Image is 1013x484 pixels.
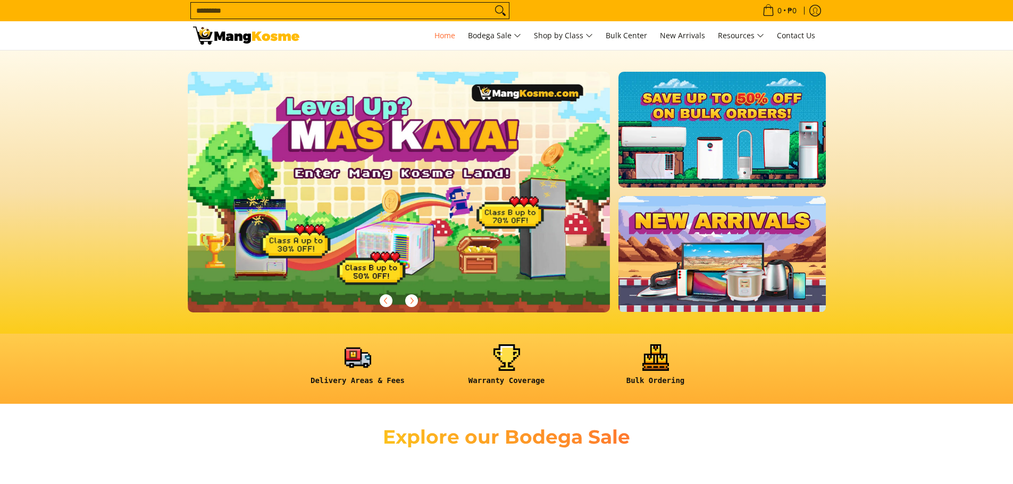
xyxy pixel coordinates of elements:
[600,21,652,50] a: Bulk Center
[786,7,798,14] span: ₱0
[655,21,710,50] a: New Arrivals
[529,21,598,50] a: Shop by Class
[193,27,299,45] img: Mang Kosme: Your Home Appliances Warehouse Sale Partner!
[776,7,783,14] span: 0
[606,30,647,40] span: Bulk Center
[718,29,764,43] span: Resources
[353,425,661,449] h2: Explore our Bodega Sale
[289,344,427,394] a: <h6><strong>Delivery Areas & Fees</strong></h6>
[463,21,526,50] a: Bodega Sale
[777,30,815,40] span: Contact Us
[772,21,821,50] a: Contact Us
[310,21,821,50] nav: Main Menu
[587,344,725,394] a: <h6><strong>Bulk Ordering</strong></h6>
[374,289,398,312] button: Previous
[713,21,769,50] a: Resources
[188,72,610,312] img: Gaming desktop banner
[400,289,423,312] button: Next
[429,21,461,50] a: Home
[534,29,593,43] span: Shop by Class
[492,3,509,19] button: Search
[759,5,800,16] span: •
[660,30,705,40] span: New Arrivals
[434,30,455,40] span: Home
[438,344,576,394] a: <h6><strong>Warranty Coverage</strong></h6>
[468,29,521,43] span: Bodega Sale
